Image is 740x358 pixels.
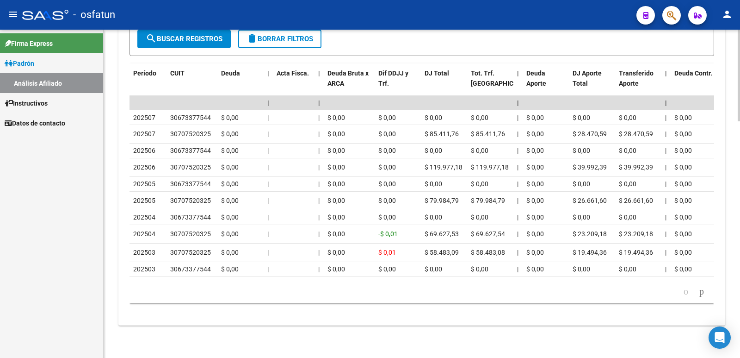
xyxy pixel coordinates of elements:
span: | [665,69,667,77]
div: 30673377544 [170,264,211,275]
span: $ 0,00 [221,214,239,221]
span: $ 0,00 [674,214,692,221]
span: $ 0,00 [471,180,488,188]
span: $ 0,00 [526,180,544,188]
span: 202506 [133,147,155,154]
span: $ 0,00 [425,114,442,121]
span: | [318,249,320,256]
span: | [665,249,666,256]
span: | [517,249,518,256]
span: $ 0,00 [378,114,396,121]
span: $ 0,00 [471,147,488,154]
span: | [267,69,269,77]
span: Firma Express [5,38,53,49]
span: | [517,197,518,204]
span: $ 0,00 [674,180,692,188]
span: $ 0,00 [378,180,396,188]
span: | [318,163,320,171]
span: | [665,197,666,204]
span: $ 0,00 [378,197,396,204]
span: $ 0,00 [471,265,488,273]
div: 30673377544 [170,212,211,223]
div: 30673377544 [170,145,211,156]
span: $ 0,00 [221,147,239,154]
mat-icon: search [146,33,157,44]
span: $ 0,00 [674,114,692,121]
span: $ 0,00 [327,180,345,188]
span: $ 0,00 [425,147,442,154]
span: | [267,214,269,221]
span: $ 58.483,09 [425,249,459,256]
span: $ 0,00 [619,180,636,188]
span: $ 0,00 [378,265,396,273]
span: $ 0,00 [526,230,544,238]
span: $ 0,00 [327,114,345,121]
span: Deuda Contr. [674,69,712,77]
span: | [318,230,320,238]
span: | [517,99,519,107]
span: $ 28.470,59 [619,130,653,138]
span: $ 58.483,08 [471,249,505,256]
div: 30707520325 [170,162,211,173]
datatable-header-cell: DJ Aporte Total [569,63,615,104]
span: $ 69.627,53 [425,230,459,238]
span: $ 0,00 [471,214,488,221]
span: DJ Aporte Total [573,69,602,88]
span: $ 0,00 [221,230,239,238]
datatable-header-cell: CUIT [166,63,217,104]
span: 202507 [133,130,155,138]
span: $ 0,00 [221,163,239,171]
span: $ 0,00 [221,114,239,121]
span: | [318,99,320,107]
span: | [318,265,320,273]
datatable-header-cell: Tot. Trf. Bruto [467,63,513,104]
span: $ 0,00 [221,180,239,188]
span: Acta Fisca. [277,69,309,77]
datatable-header-cell: | [661,63,671,104]
span: Buscar Registros [146,35,222,43]
span: | [517,114,518,121]
span: $ 85.411,76 [471,130,505,138]
span: $ 0,00 [573,214,590,221]
span: 202503 [133,265,155,273]
span: $ 0,00 [573,114,590,121]
span: $ 0,00 [674,265,692,273]
span: $ 0,00 [573,180,590,188]
span: $ 23.209,18 [619,230,653,238]
span: $ 19.494,36 [619,249,653,256]
span: $ 0,00 [526,214,544,221]
span: $ 0,00 [573,147,590,154]
span: | [318,180,320,188]
span: | [665,214,666,221]
span: $ 0,00 [526,163,544,171]
span: $ 69.627,54 [471,230,505,238]
span: $ 28.470,59 [573,130,607,138]
span: $ 0,00 [471,114,488,121]
span: | [267,99,269,107]
span: | [517,147,518,154]
span: | [318,147,320,154]
span: | [665,130,666,138]
span: Datos de contacto [5,118,65,128]
span: | [665,230,666,238]
datatable-header-cell: | [513,63,523,104]
span: 202504 [133,214,155,221]
div: 30707520325 [170,129,211,139]
div: 30673377544 [170,179,211,189]
datatable-header-cell: | [264,63,273,104]
span: | [267,265,269,273]
span: $ 0,00 [619,265,636,273]
span: $ 0,00 [674,249,692,256]
span: -$ 0,01 [378,230,398,238]
span: $ 0,00 [573,265,590,273]
span: 202507 [133,114,155,121]
span: $ 0,00 [526,197,544,204]
span: | [267,163,269,171]
datatable-header-cell: Período [129,63,166,104]
span: 202504 [133,230,155,238]
span: - osfatun [73,5,115,25]
span: | [517,180,518,188]
span: | [267,180,269,188]
span: $ 85.411,76 [425,130,459,138]
datatable-header-cell: Dif DDJJ y Trf. [375,63,421,104]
